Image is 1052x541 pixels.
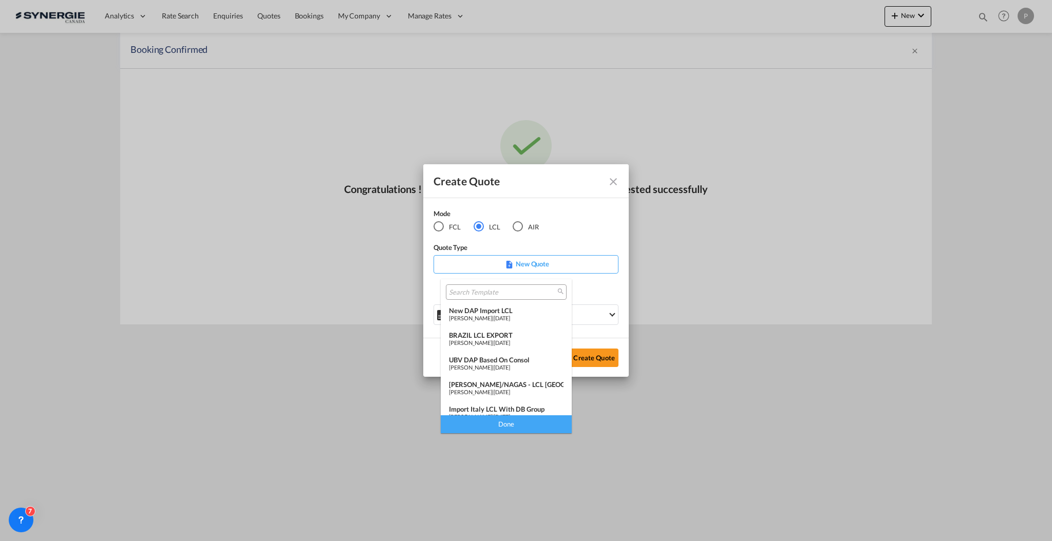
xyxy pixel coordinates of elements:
[449,331,563,339] div: BRAZIL LCL EXPORT
[494,364,510,371] span: [DATE]
[449,288,555,297] input: Search Template
[494,413,510,420] span: [DATE]
[449,413,492,420] span: [PERSON_NAME]
[441,415,572,433] div: Done
[449,364,563,371] div: |
[449,389,492,395] span: [PERSON_NAME]
[449,315,492,321] span: [PERSON_NAME]
[494,315,510,321] span: [DATE]
[449,306,563,315] div: New DAP Import LCL
[449,339,563,346] div: |
[494,389,510,395] span: [DATE]
[449,413,563,420] div: |
[449,315,563,321] div: |
[557,287,565,295] md-icon: icon-magnify
[449,380,563,389] div: [PERSON_NAME]/NAGAS - LCL [GEOGRAPHIC_DATA]
[449,356,563,364] div: UBV DAP based on Consol
[494,339,510,346] span: [DATE]
[8,487,44,526] iframe: Chat
[449,389,563,395] div: |
[449,339,492,346] span: [PERSON_NAME]
[449,405,563,413] div: Import italy LCL with DB Group
[449,364,492,371] span: [PERSON_NAME]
